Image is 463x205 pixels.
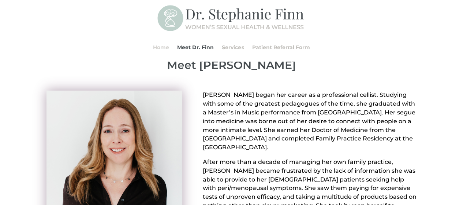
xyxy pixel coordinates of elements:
[222,33,244,61] a: Services
[203,91,417,158] p: [PERSON_NAME] began her career as a professional cellist. Studying with some of the greatest peda...
[46,59,417,72] p: Meet [PERSON_NAME]
[252,33,310,61] a: Patient Referral Form
[177,33,214,61] a: Meet Dr. Finn
[153,33,169,61] a: Home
